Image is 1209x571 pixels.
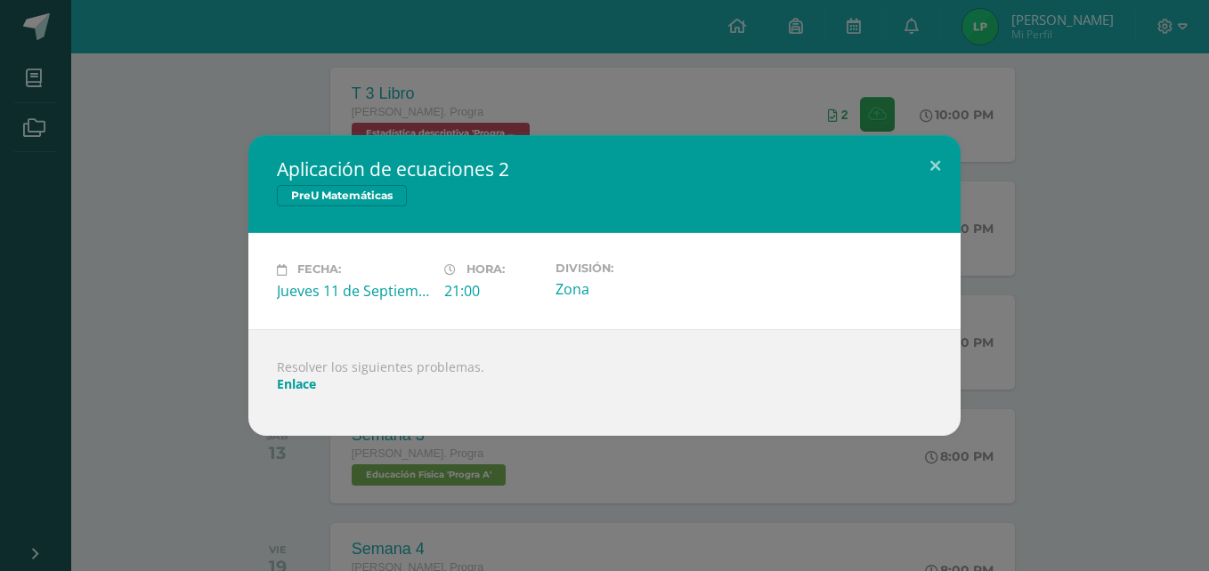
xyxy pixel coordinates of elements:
[556,261,709,275] label: División:
[277,185,407,206] span: PreU Matemáticas
[277,375,316,392] a: Enlace
[910,135,961,196] button: Close (Esc)
[277,281,430,301] div: Jueves 11 de Septiembre
[297,263,341,277] span: Fecha:
[467,263,505,277] span: Hora:
[556,279,709,299] div: Zona
[444,281,541,301] div: 21:00
[277,157,932,181] h2: Aplicación de ecuaciones 2
[248,329,961,436] div: Resolver los siguientes problemas.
